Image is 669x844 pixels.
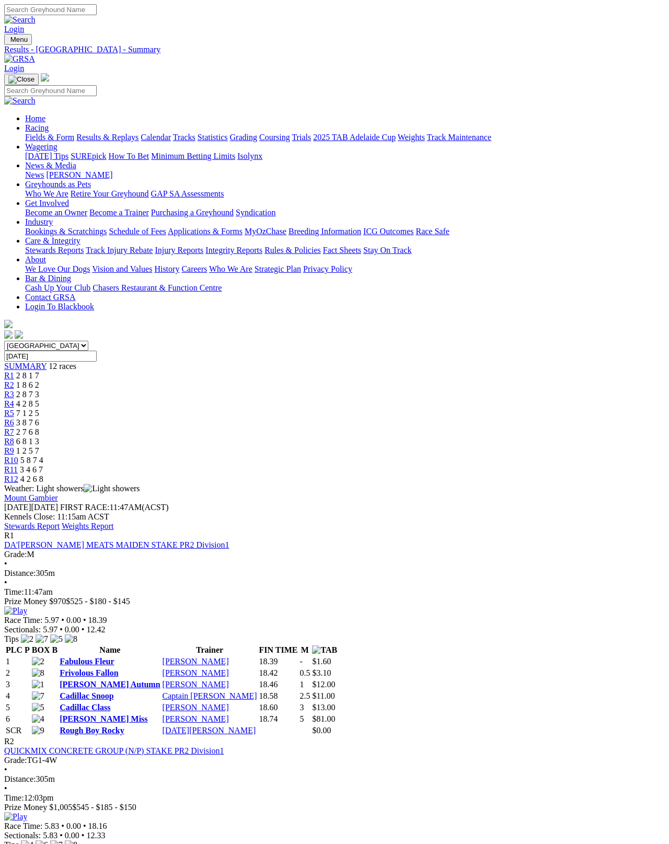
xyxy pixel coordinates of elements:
img: 9 [32,726,44,735]
a: Coursing [259,133,290,142]
div: Bar & Dining [25,283,665,293]
span: $1.60 [312,657,331,666]
span: 7 1 2 5 [16,409,39,418]
a: Rough Boy Rocky [60,726,124,735]
span: 12.33 [86,831,105,840]
a: Weights [398,133,425,142]
img: Search [4,96,36,106]
a: Tracks [173,133,195,142]
span: 1 2 5 7 [16,446,39,455]
span: • [61,616,64,625]
span: • [4,765,7,774]
button: Toggle navigation [4,74,39,85]
span: • [83,616,86,625]
span: 4 2 6 8 [20,475,43,483]
a: Retire Your Greyhound [71,189,149,198]
span: R11 [4,465,18,474]
div: Wagering [25,152,665,161]
span: R2 [4,380,14,389]
span: $11.00 [312,691,334,700]
span: 12.42 [86,625,105,634]
span: FIRST RACE: [60,503,109,512]
a: SUMMARY [4,362,47,371]
img: GRSA [4,54,35,64]
a: ICG Outcomes [363,227,413,236]
div: 12:03pm [4,793,665,803]
a: R3 [4,390,14,399]
a: R5 [4,409,14,418]
text: 5 [299,714,304,723]
img: 5 [50,634,63,644]
input: Select date [4,351,97,362]
span: 2 8 7 3 [16,390,39,399]
td: 18.39 [258,656,298,667]
a: Who We Are [209,264,252,273]
th: Trainer [162,645,258,655]
a: History [154,264,179,273]
a: [DATE][PERSON_NAME] [163,726,256,735]
a: [PERSON_NAME] [163,703,229,712]
td: 4 [5,691,30,701]
a: Results - [GEOGRAPHIC_DATA] - Summary [4,45,665,54]
img: logo-grsa-white.png [41,73,49,82]
img: Play [4,812,27,822]
a: [PERSON_NAME] [163,680,229,689]
a: MyOzChase [245,227,286,236]
img: facebook.svg [4,330,13,339]
span: 4 2 8 5 [16,399,39,408]
img: logo-grsa-white.png [4,320,13,328]
a: [PERSON_NAME] Autumn [60,680,160,689]
a: Mount Gambier [4,493,58,502]
span: R2 [4,737,14,746]
span: R8 [4,437,14,446]
text: 1 [299,680,304,689]
a: Purchasing a Greyhound [151,208,234,217]
a: QUICKMIX CONCRETE GROUP (N/P) STAKE PR2 Division1 [4,746,224,755]
a: Captain [PERSON_NAME] [163,691,257,700]
span: 3 4 6 7 [20,465,43,474]
div: News & Media [25,170,665,180]
span: • [82,625,85,634]
a: Who We Are [25,189,68,198]
a: R12 [4,475,18,483]
td: 18.58 [258,691,298,701]
span: 5.83 [43,831,57,840]
a: News & Media [25,161,76,170]
a: Race Safe [416,227,449,236]
span: $3.10 [312,668,331,677]
a: [PERSON_NAME] [46,170,112,179]
td: 18.46 [258,679,298,690]
a: Login [4,64,24,73]
span: 0.00 [66,616,81,625]
div: Prize Money $970 [4,597,665,606]
img: 1 [32,680,44,689]
a: Racing [25,123,49,132]
a: Track Maintenance [427,133,491,142]
th: FIN TIME [258,645,298,655]
a: Injury Reports [155,246,203,255]
img: Search [4,15,36,25]
a: Schedule of Fees [109,227,166,236]
a: Become a Trainer [89,208,149,217]
span: Grade: [4,756,27,765]
img: 2 [21,634,33,644]
a: GAP SA Assessments [151,189,224,198]
span: Sectionals: [4,625,41,634]
span: Menu [10,36,28,43]
span: 11:47AM(ACST) [60,503,169,512]
span: Distance: [4,569,36,577]
div: Industry [25,227,665,236]
div: Care & Integrity [25,246,665,255]
text: 3 [299,703,304,712]
a: Rules & Policies [264,246,321,255]
span: R4 [4,399,14,408]
div: Racing [25,133,665,142]
img: 7 [36,634,48,644]
div: Greyhounds as Pets [25,189,665,199]
span: P [25,645,30,654]
a: Strategic Plan [255,264,301,273]
div: M [4,550,665,559]
a: Greyhounds as Pets [25,180,91,189]
img: Light showers [84,484,140,493]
